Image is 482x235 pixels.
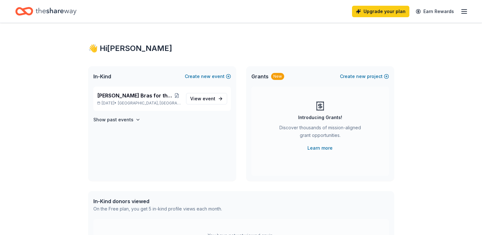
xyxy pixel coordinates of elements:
div: Introducing Grants! [298,114,342,121]
h4: Show past events [93,116,133,124]
span: event [203,96,215,101]
button: Show past events [93,116,140,124]
span: Grants [251,73,269,80]
a: Learn more [307,144,333,152]
span: In-Kind [93,73,111,80]
a: Upgrade your plan [352,6,409,17]
button: Createnewevent [185,73,231,80]
a: Earn Rewards [412,6,458,17]
div: Discover thousands of mission-aligned grant opportunities. [277,124,363,142]
span: [GEOGRAPHIC_DATA], [GEOGRAPHIC_DATA] [118,101,181,106]
p: [DATE] • [97,101,181,106]
span: new [356,73,366,80]
span: [PERSON_NAME] Bras for the Cause Annual Event [97,92,173,99]
button: Createnewproject [340,73,389,80]
span: new [201,73,211,80]
div: In-Kind donors viewed [93,197,222,205]
div: On the Free plan, you get 5 in-kind profile views each month. [93,205,222,213]
a: Home [15,4,76,19]
span: View [190,95,215,103]
div: New [271,73,284,80]
div: 👋 Hi [PERSON_NAME] [88,43,394,53]
a: View event [186,93,227,104]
